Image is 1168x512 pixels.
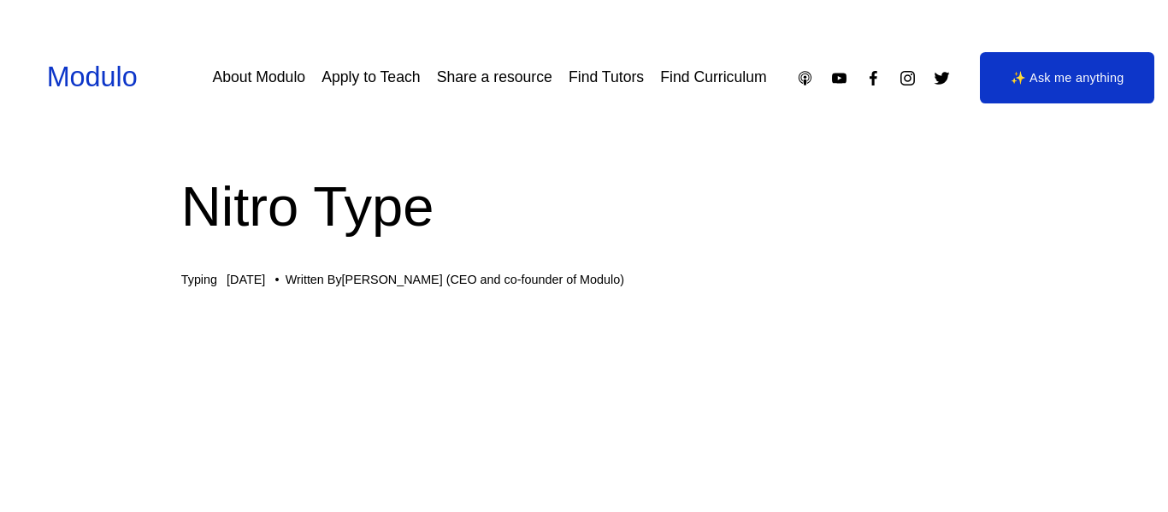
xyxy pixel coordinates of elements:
[181,168,988,245] h1: Nitro Type
[864,69,882,87] a: Facebook
[569,62,644,92] a: Find Tutors
[796,69,814,87] a: Apple Podcasts
[47,62,138,92] a: Modulo
[321,62,420,92] a: Apply to Teach
[342,273,624,286] a: [PERSON_NAME] (CEO and co-founder of Modulo)
[899,69,917,87] a: Instagram
[286,273,624,287] div: Written By
[212,62,305,92] a: About Modulo
[980,52,1154,103] a: ✨ Ask me anything
[227,273,265,286] span: [DATE]
[660,62,766,92] a: Find Curriculum
[933,69,951,87] a: Twitter
[181,273,217,286] a: Typing
[437,62,552,92] a: Share a resource
[830,69,848,87] a: YouTube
